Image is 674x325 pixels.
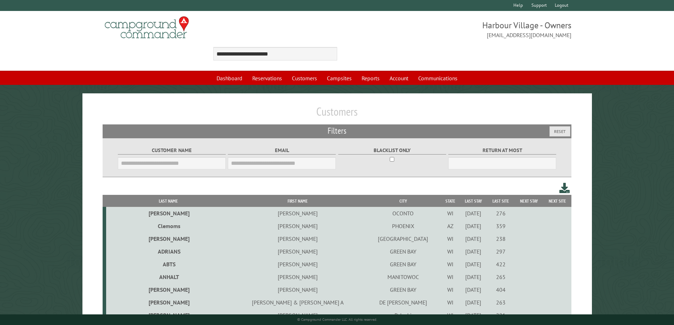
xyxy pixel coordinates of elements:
[543,195,571,207] th: Next Site
[106,232,231,245] td: [PERSON_NAME]
[442,283,459,296] td: WI
[487,283,514,296] td: 404
[231,271,364,283] td: [PERSON_NAME]
[365,296,442,309] td: DE [PERSON_NAME]
[487,271,514,283] td: 265
[103,124,572,138] h2: Filters
[461,286,486,293] div: [DATE]
[106,296,231,309] td: [PERSON_NAME]
[487,232,514,245] td: 238
[487,309,514,321] td: 221
[106,207,231,220] td: [PERSON_NAME]
[288,71,321,85] a: Customers
[357,71,384,85] a: Reports
[461,235,486,242] div: [DATE]
[365,271,442,283] td: MANITOWOC
[231,195,364,207] th: First Name
[365,309,442,321] td: Pulaski
[212,71,247,85] a: Dashboard
[442,232,459,245] td: WI
[231,296,364,309] td: [PERSON_NAME] & [PERSON_NAME] A
[385,71,413,85] a: Account
[106,245,231,258] td: ADRIANS
[487,245,514,258] td: 297
[103,105,572,124] h1: Customers
[365,283,442,296] td: GREEN BAY
[460,195,487,207] th: Last Stay
[323,71,356,85] a: Campsites
[461,248,486,255] div: [DATE]
[442,258,459,271] td: WI
[448,146,556,155] label: Return at most
[365,258,442,271] td: GREEN BAY
[106,220,231,232] td: Clemoms
[365,232,442,245] td: [GEOGRAPHIC_DATA]
[442,296,459,309] td: WI
[106,271,231,283] td: ANHALT
[461,261,486,268] div: [DATE]
[106,258,231,271] td: ABTS
[442,245,459,258] td: WI
[461,210,486,217] div: [DATE]
[487,296,514,309] td: 263
[228,146,336,155] label: Email
[442,195,459,207] th: State
[365,207,442,220] td: OCONTO
[461,222,486,230] div: [DATE]
[106,283,231,296] td: [PERSON_NAME]
[514,195,543,207] th: Next Stay
[559,181,570,195] a: Download this customer list (.csv)
[231,207,364,220] td: [PERSON_NAME]
[297,317,377,322] small: © Campground Commander LLC. All rights reserved.
[103,14,191,41] img: Campground Commander
[231,258,364,271] td: [PERSON_NAME]
[106,309,231,321] td: [PERSON_NAME]
[365,195,442,207] th: City
[231,309,364,321] td: [PERSON_NAME]
[442,271,459,283] td: WI
[442,207,459,220] td: WI
[231,245,364,258] td: [PERSON_NAME]
[337,19,572,39] span: Harbour Village - Owners [EMAIL_ADDRESS][DOMAIN_NAME]
[365,220,442,232] td: PHOENIX
[338,146,446,155] label: Blacklist only
[442,220,459,232] td: AZ
[414,71,462,85] a: Communications
[487,258,514,271] td: 422
[442,309,459,321] td: WI
[487,207,514,220] td: 276
[461,312,486,319] div: [DATE]
[248,71,286,85] a: Reservations
[231,220,364,232] td: [PERSON_NAME]
[461,299,486,306] div: [DATE]
[365,245,442,258] td: GREEN BAY
[231,283,364,296] td: [PERSON_NAME]
[106,195,231,207] th: Last Name
[487,220,514,232] td: 359
[487,195,514,207] th: Last Site
[118,146,226,155] label: Customer Name
[549,126,570,137] button: Reset
[231,232,364,245] td: [PERSON_NAME]
[461,273,486,280] div: [DATE]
